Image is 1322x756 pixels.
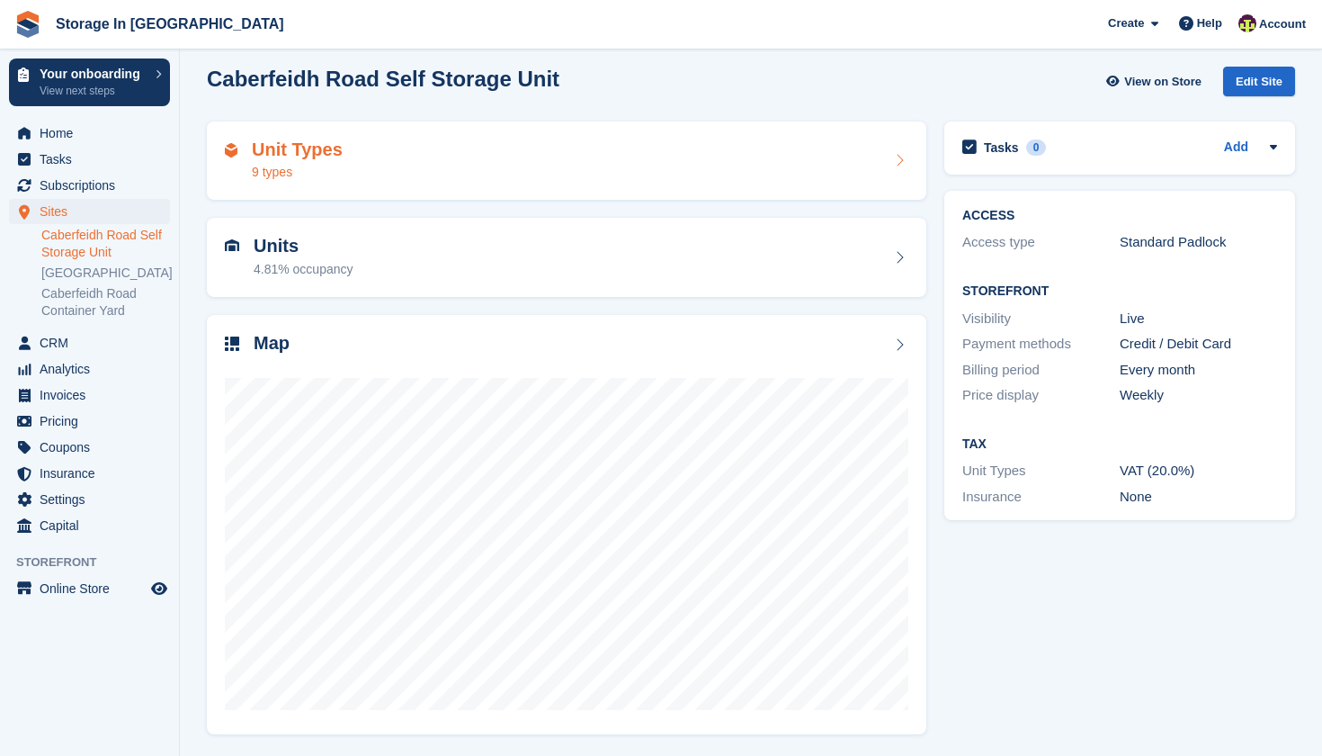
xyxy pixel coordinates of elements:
[962,487,1120,508] div: Insurance
[49,9,291,39] a: Storage In [GEOGRAPHIC_DATA]
[1026,139,1047,156] div: 0
[9,409,170,434] a: menu
[40,173,147,198] span: Subscriptions
[9,382,170,408] a: menu
[40,330,147,355] span: CRM
[9,330,170,355] a: menu
[40,199,147,224] span: Sites
[14,11,41,38] img: stora-icon-8386f47178a22dfd0bd8f6a31ec36ba5ce8667c1dd55bd0f319d3a0aa187defe.svg
[1120,360,1277,381] div: Every month
[40,576,147,601] span: Online Store
[962,385,1120,406] div: Price display
[9,487,170,512] a: menu
[9,121,170,146] a: menu
[41,265,170,282] a: [GEOGRAPHIC_DATA]
[1124,73,1201,91] span: View on Store
[40,461,147,486] span: Insurance
[207,315,926,735] a: Map
[148,578,170,599] a: Preview store
[962,209,1277,223] h2: ACCESS
[40,67,147,80] p: Your onboarding
[254,236,353,256] h2: Units
[1120,487,1277,508] div: None
[984,139,1019,156] h2: Tasks
[9,356,170,382] a: menu
[40,356,147,382] span: Analytics
[1120,334,1277,355] div: Credit / Debit Card
[252,139,343,160] h2: Unit Types
[1120,309,1277,329] div: Live
[962,360,1120,381] div: Billing period
[40,83,147,99] p: View next steps
[962,461,1120,481] div: Unit Types
[207,218,926,297] a: Units 4.81% occupancy
[207,121,926,201] a: Unit Types 9 types
[1103,67,1209,96] a: View on Store
[16,553,179,571] span: Storefront
[40,409,147,434] span: Pricing
[1108,14,1144,32] span: Create
[1224,138,1248,158] a: Add
[1120,385,1277,406] div: Weekly
[254,333,290,354] h2: Map
[962,437,1277,452] h2: Tax
[41,227,170,261] a: Caberfeidh Road Self Storage Unit
[9,513,170,538] a: menu
[40,487,147,512] span: Settings
[252,163,343,182] div: 9 types
[40,513,147,538] span: Capital
[40,435,147,460] span: Coupons
[207,67,559,91] h2: Caberfeidh Road Self Storage Unit
[225,337,239,351] img: map-icn-33ee37083ee616e46c38cad1a60f524a97daa1e2b2c8c0bc3eb3415660979fc1.svg
[225,239,239,252] img: unit-icn-7be61d7bf1b0ce9d3e12c5938cc71ed9869f7b940bace4675aadf7bd6d80202e.svg
[9,576,170,601] a: menu
[9,435,170,460] a: menu
[9,58,170,106] a: Your onboarding View next steps
[1197,14,1222,32] span: Help
[9,147,170,172] a: menu
[1259,15,1306,33] span: Account
[225,143,237,157] img: unit-type-icn-2b2737a686de81e16bb02015468b77c625bbabd49415b5ef34ead5e3b44a266d.svg
[9,173,170,198] a: menu
[962,284,1277,299] h2: Storefront
[1223,67,1295,103] a: Edit Site
[40,147,147,172] span: Tasks
[1223,67,1295,96] div: Edit Site
[962,232,1120,253] div: Access type
[9,461,170,486] a: menu
[41,285,170,319] a: Caberfeidh Road Container Yard
[1120,232,1277,253] div: Standard Padlock
[962,309,1120,329] div: Visibility
[962,334,1120,355] div: Payment methods
[1238,14,1256,32] img: Colin Wood
[40,121,147,146] span: Home
[254,260,353,279] div: 4.81% occupancy
[1120,461,1277,481] div: VAT (20.0%)
[9,199,170,224] a: menu
[40,382,147,408] span: Invoices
